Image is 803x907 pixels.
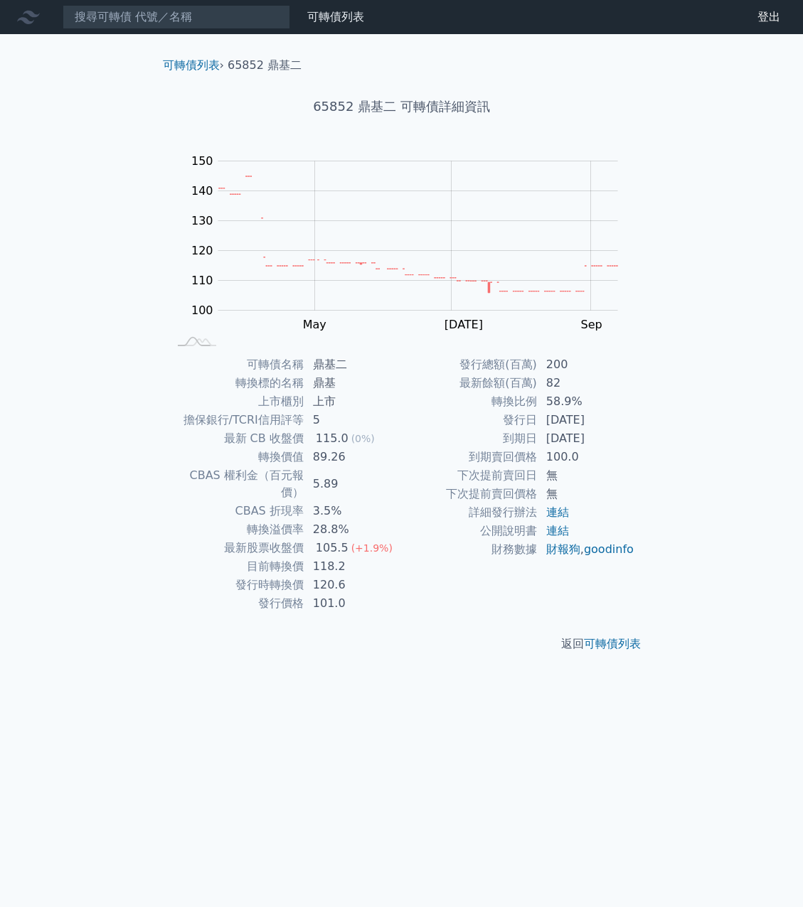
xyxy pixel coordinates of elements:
[445,318,483,331] tspan: [DATE]
[307,10,364,23] a: 可轉債列表
[169,594,304,613] td: 發行價格
[151,635,652,653] p: 返回
[402,503,538,522] td: 詳細發行辦法
[351,433,375,444] span: (0%)
[169,429,304,448] td: 最新 CB 收盤價
[151,97,652,117] h1: 65852 鼎基二 可轉債詳細資訊
[746,6,792,28] a: 登出
[169,576,304,594] td: 發行時轉換價
[584,542,634,556] a: goodinfo
[169,392,304,411] td: 上市櫃別
[169,502,304,520] td: CBAS 折現率
[304,502,402,520] td: 3.5%
[304,557,402,576] td: 118.2
[402,522,538,540] td: 公開說明書
[402,374,538,392] td: 最新餘額(百萬)
[402,429,538,448] td: 到期日
[304,594,402,613] td: 101.0
[538,540,635,559] td: ,
[169,520,304,539] td: 轉換溢價率
[538,448,635,466] td: 100.0
[402,540,538,559] td: 財務數據
[402,411,538,429] td: 發行日
[538,392,635,411] td: 58.9%
[63,5,290,29] input: 搜尋可轉債 代號／名稱
[304,355,402,374] td: 鼎基二
[169,448,304,466] td: 轉換價值
[303,318,326,331] tspan: May
[163,58,220,72] a: 可轉債列表
[304,576,402,594] td: 120.6
[538,466,635,485] td: 無
[313,540,351,557] div: 105.5
[169,411,304,429] td: 擔保銀行/TCRI信用評等
[191,154,213,168] tspan: 150
[584,637,641,650] a: 可轉債列表
[304,466,402,502] td: 5.89
[304,448,402,466] td: 89.26
[304,520,402,539] td: 28.8%
[228,57,302,74] li: 65852 鼎基二
[546,524,569,537] a: 連結
[169,539,304,557] td: 最新股票收盤價
[191,304,213,317] tspan: 100
[163,57,224,74] li: ›
[402,355,538,374] td: 發行總額(百萬)
[402,392,538,411] td: 轉換比例
[169,374,304,392] td: 轉換標的名稱
[581,318,602,331] tspan: Sep
[304,392,402,411] td: 上市
[304,411,402,429] td: 5
[191,214,213,227] tspan: 130
[313,430,351,447] div: 115.0
[169,557,304,576] td: 目前轉換價
[538,374,635,392] td: 82
[538,411,635,429] td: [DATE]
[169,466,304,502] td: CBAS 權利金（百元報價）
[546,505,569,519] a: 連結
[546,542,580,556] a: 財報狗
[304,374,402,392] td: 鼎基
[402,485,538,503] td: 下次提前賣回價格
[402,448,538,466] td: 到期賣回價格
[191,244,213,257] tspan: 120
[169,355,304,374] td: 可轉債名稱
[191,184,213,198] tspan: 140
[538,355,635,374] td: 200
[191,274,213,287] tspan: 110
[402,466,538,485] td: 下次提前賣回日
[538,429,635,448] td: [DATE]
[184,154,639,331] g: Chart
[538,485,635,503] td: 無
[351,542,393,554] span: (+1.9%)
